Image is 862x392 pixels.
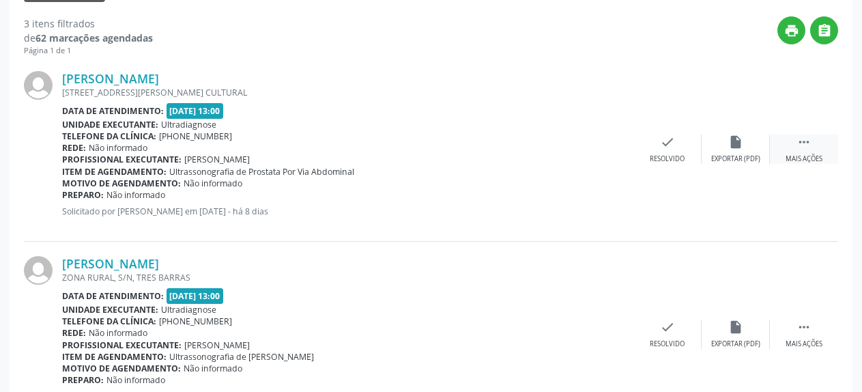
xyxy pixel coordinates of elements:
i: print [784,23,799,38]
div: Resolvido [650,154,685,164]
b: Profissional executante: [62,339,182,351]
div: [STREET_ADDRESS][PERSON_NAME] CULTURAL [62,87,633,98]
div: 3 itens filtrados [24,16,153,31]
div: Exportar (PDF) [711,154,760,164]
b: Unidade executante: [62,304,158,316]
i:  [817,23,832,38]
a: [PERSON_NAME] [62,71,159,86]
b: Item de agendamento: [62,166,167,178]
div: de [24,31,153,45]
p: Solicitado por [PERSON_NAME] em [DATE] - há 8 dias [62,206,633,217]
span: [PERSON_NAME] [184,154,250,165]
b: Preparo: [62,189,104,201]
span: Não informado [106,189,165,201]
span: [DATE] 13:00 [167,103,224,119]
span: [DATE] 13:00 [167,288,224,304]
div: Resolvido [650,339,685,349]
b: Motivo de agendamento: [62,178,181,189]
i:  [796,320,811,335]
img: img [24,256,53,285]
b: Profissional executante: [62,154,182,165]
span: [PERSON_NAME] [184,339,250,351]
a: [PERSON_NAME] [62,256,159,271]
strong: 62 marcações agendadas [35,31,153,44]
span: [PHONE_NUMBER] [159,316,232,327]
div: Exportar (PDF) [711,339,760,349]
b: Motivo de agendamento: [62,363,181,374]
b: Data de atendimento: [62,290,164,302]
i: check [660,320,675,335]
img: img [24,71,53,100]
b: Data de atendimento: [62,105,164,117]
span: Ultradiagnose [161,119,216,130]
span: Ultrassonografia de [PERSON_NAME] [169,351,314,363]
b: Item de agendamento: [62,351,167,363]
span: [PHONE_NUMBER] [159,130,232,142]
span: Ultradiagnose [161,304,216,316]
i:  [796,135,811,150]
div: Página 1 de 1 [24,45,153,57]
b: Preparo: [62,374,104,386]
span: Não informado [184,178,242,189]
div: Mais ações [786,154,822,164]
b: Rede: [62,142,86,154]
i: insert_drive_file [728,320,743,335]
button: print [777,16,805,44]
b: Rede: [62,327,86,339]
b: Telefone da clínica: [62,130,156,142]
i: check [660,135,675,150]
span: Ultrassonografia de Prostata Por Via Abdominal [169,166,354,178]
span: Não informado [89,142,147,154]
b: Telefone da clínica: [62,316,156,327]
div: ZONA RURAL, S/N, TRES BARRAS [62,272,633,283]
span: Não informado [184,363,242,374]
div: Mais ações [786,339,822,349]
i: insert_drive_file [728,135,743,150]
b: Unidade executante: [62,119,158,130]
span: Não informado [106,374,165,386]
button:  [810,16,838,44]
span: Não informado [89,327,147,339]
